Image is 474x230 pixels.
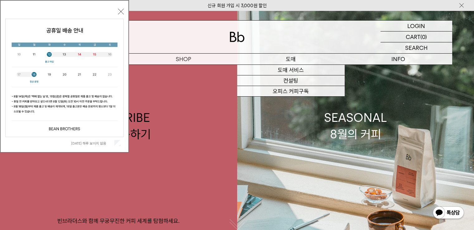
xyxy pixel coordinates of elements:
img: 로고 [230,32,245,42]
p: (0) [420,31,427,42]
a: 도매 서비스 [237,65,345,75]
div: SEASONAL 8월의 커피 [324,109,387,142]
a: 신규 회원 가입 시 3,000원 할인 [208,3,267,8]
label: [DATE] 하루 보이지 않음 [71,141,113,146]
button: 닫기 [118,9,124,14]
a: CART (0) [381,31,452,42]
p: CART [406,31,420,42]
p: 도매 [237,54,345,65]
p: SEARCH [405,42,428,53]
img: cb63d4bbb2e6550c365f227fdc69b27f_113810.jpg [6,19,123,137]
a: SHOP [130,54,237,65]
p: LOGIN [407,21,425,31]
a: 오피스 커피구독 [237,86,345,97]
img: 카카오톡 채널 1:1 채팅 버튼 [432,206,465,221]
p: INFO [345,54,452,65]
a: 컨설팅 [237,75,345,86]
a: LOGIN [381,21,452,31]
